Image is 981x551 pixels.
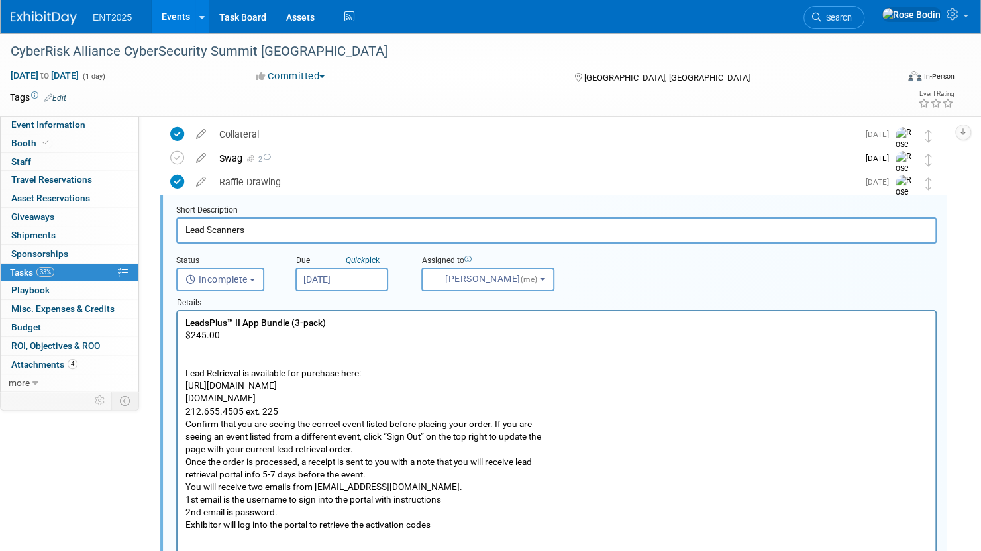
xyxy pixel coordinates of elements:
img: Rose Bodin [896,151,915,198]
img: Rose Bodin [896,175,915,222]
span: 33% [36,267,54,277]
img: ExhibitDay [11,11,77,25]
span: Misc. Expenses & Credits [11,303,115,314]
span: [DATE] [866,154,896,163]
i: Move task [925,130,932,142]
span: Search [821,13,852,23]
a: Misc. Expenses & Credits [1,300,138,318]
span: Attachments [11,359,77,370]
span: (me) [521,275,538,284]
span: Event Information [11,119,85,130]
input: Due Date [295,268,388,291]
span: Travel Reservations [11,174,92,185]
span: [DATE] [DATE] [10,70,79,81]
td: Toggle Event Tabs [112,392,139,409]
span: Giveaways [11,211,54,222]
a: Search [803,6,864,29]
a: Attachments4 [1,356,138,374]
span: [DATE] [866,177,896,187]
div: Details [176,291,937,310]
button: Committed [251,70,330,83]
div: Short Description [176,205,937,217]
i: Move task [925,154,932,166]
a: Event Information [1,116,138,134]
span: Booth [11,138,52,148]
span: Tasks [10,267,54,277]
a: Edit [44,93,66,103]
div: Assigned to [421,255,597,268]
span: Budget [11,322,41,332]
input: Name of task or a short description [176,217,937,243]
a: Asset Reservations [1,189,138,207]
a: ROI, Objectives & ROO [1,337,138,355]
img: Rose Bodin [882,7,941,22]
a: Playbook [1,281,138,299]
a: Travel Reservations [1,171,138,189]
a: Budget [1,319,138,336]
td: Tags [10,91,66,104]
span: ROI, Objectives & ROO [11,340,100,351]
div: Status [176,255,276,268]
span: 4 [68,359,77,369]
div: Swag [213,147,858,170]
span: (1 day) [81,72,105,81]
img: Rose Bodin [896,127,915,174]
div: CyberRisk Alliance CyberSecurity Summit [GEOGRAPHIC_DATA] [6,40,874,64]
span: [GEOGRAPHIC_DATA], [GEOGRAPHIC_DATA] [584,73,749,83]
span: Playbook [11,285,50,295]
button: Incomplete [176,268,264,291]
a: Sponsorships [1,245,138,263]
div: Due [295,255,401,268]
div: Collateral [213,123,858,146]
span: Staff [11,156,31,167]
span: Sponsorships [11,248,68,259]
a: edit [189,176,213,188]
td: Personalize Event Tab Strip [89,392,112,409]
a: more [1,374,138,392]
div: Event Rating [918,91,954,97]
a: Staff [1,153,138,171]
a: Shipments [1,226,138,244]
a: edit [189,152,213,164]
a: Tasks33% [1,264,138,281]
a: edit [189,128,213,140]
button: [PERSON_NAME](me) [421,268,554,291]
span: to [38,70,51,81]
div: In-Person [923,72,955,81]
span: Shipments [11,230,56,240]
i: Booth reservation complete [42,139,49,146]
div: Event Format [813,69,955,89]
a: Quickpick [343,255,382,266]
span: Incomplete [185,274,248,285]
span: more [9,377,30,388]
i: Quick [346,256,365,265]
img: Format-Inperson.png [908,71,921,81]
span: 2 [256,155,271,164]
span: Asset Reservations [11,193,90,203]
a: Giveaways [1,208,138,226]
div: Raffle Drawing [213,171,858,193]
i: Move task [925,177,932,190]
a: Booth [1,134,138,152]
span: [PERSON_NAME] [431,274,540,284]
span: [DATE] [866,130,896,139]
span: ENT2025 [93,12,132,23]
